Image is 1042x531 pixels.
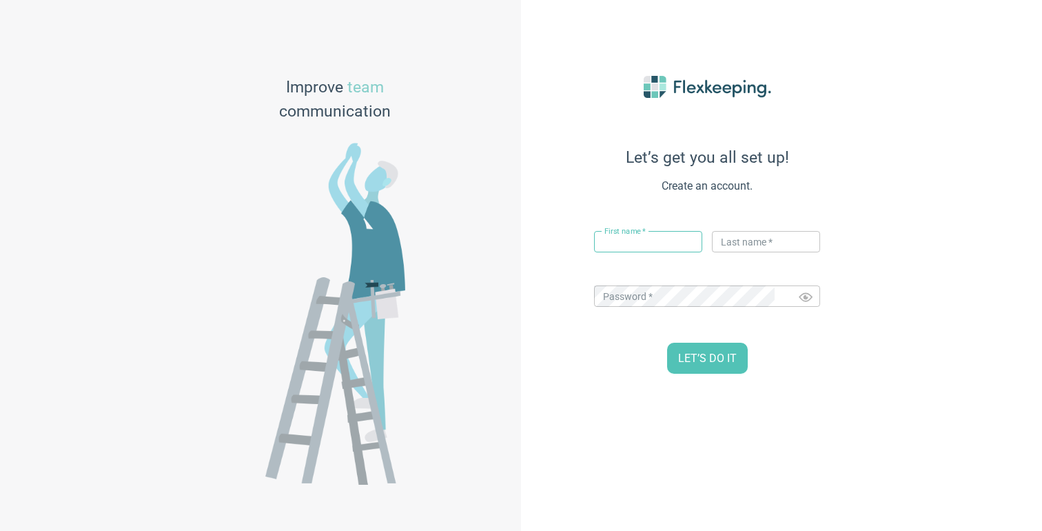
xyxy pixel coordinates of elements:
[667,343,748,374] button: LET’S DO IT
[555,178,859,194] span: Create an account.
[279,76,391,124] span: Improve communication
[678,351,737,367] span: LET’S DO IT
[555,148,859,167] span: Let’s get you all set up!
[347,78,384,97] span: team
[790,282,821,312] button: Toggle password visibility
